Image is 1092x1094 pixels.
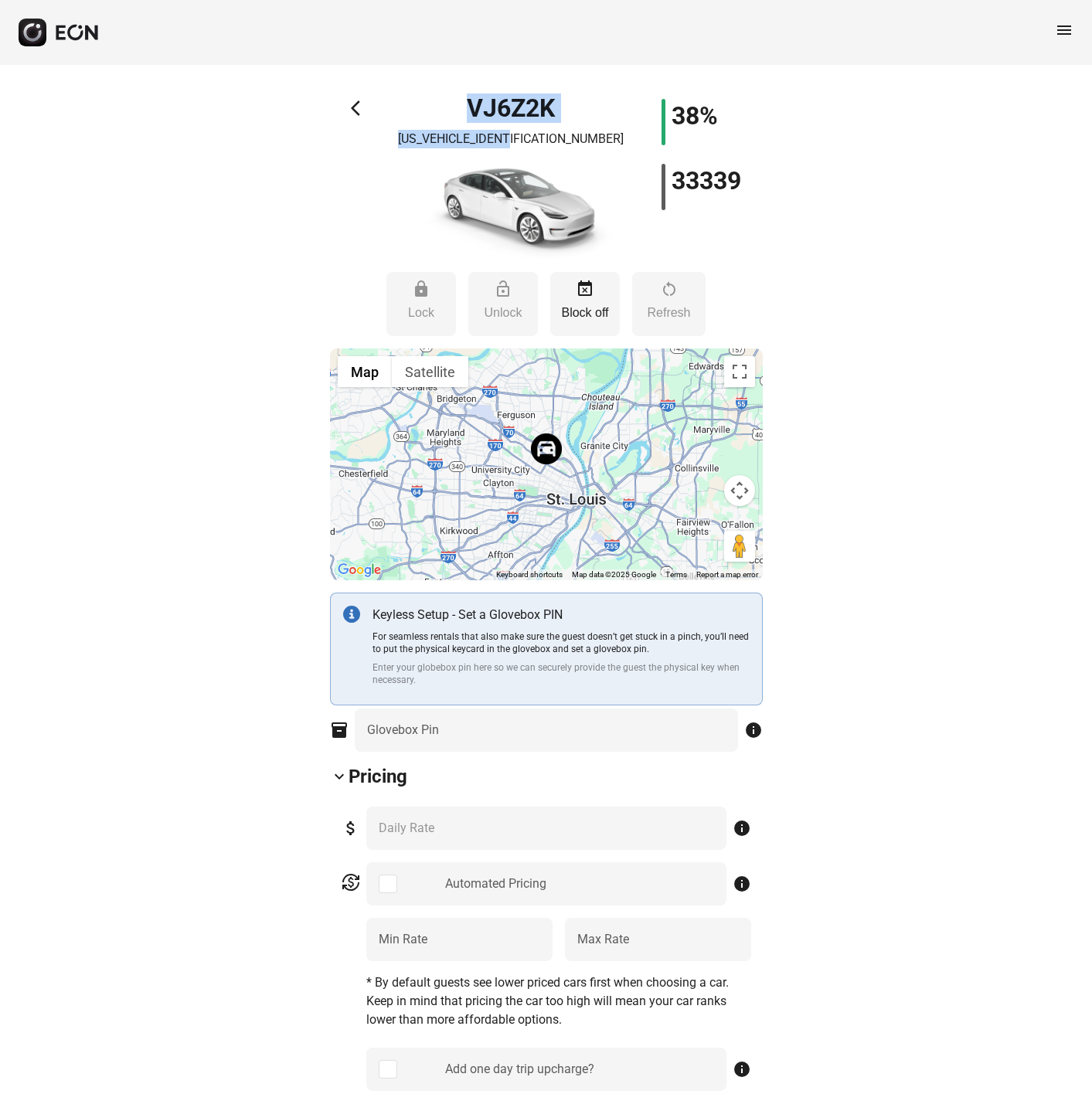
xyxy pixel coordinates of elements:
span: event_busy [576,280,594,298]
img: info [343,606,360,623]
span: info [733,819,751,837]
span: menu [1055,21,1073,39]
p: [US_VEHICLE_IDENTIFICATION_NUMBER] [398,130,624,148]
div: Automated Pricing [445,875,546,893]
span: inventory_2 [330,721,349,739]
a: Terms [665,570,687,579]
a: Open this area in Google Maps (opens a new window) [334,560,385,580]
label: Max Rate [577,930,629,949]
button: Block off [550,272,620,336]
label: Glovebox Pin [367,721,439,739]
span: currency_exchange [342,873,360,892]
span: Map data ©2025 Google [572,570,656,579]
button: Map camera controls [724,475,755,506]
button: Show street map [338,356,392,387]
span: info [733,875,751,893]
img: car [403,155,619,263]
span: attach_money [342,819,360,837]
span: keyboard_arrow_down [330,767,349,786]
div: Add one day trip upcharge? [445,1060,594,1079]
button: Show satellite imagery [392,356,468,387]
p: * By default guests see lower priced cars first when choosing a car. Keep in mind that pricing th... [366,973,751,1029]
p: Keyless Setup - Set a Glovebox PIN [373,606,750,624]
a: Report a map error [696,570,758,579]
p: Block off [558,304,612,322]
h1: VJ6Z2K [467,99,555,117]
label: Min Rate [379,930,427,949]
button: Drag Pegman onto the map to open Street View [724,531,755,562]
h1: 33339 [672,172,741,190]
button: Toggle fullscreen view [724,356,755,387]
button: Keyboard shortcuts [496,569,563,580]
h2: Pricing [349,764,407,789]
img: Google [334,560,385,580]
span: arrow_back_ios [351,99,369,117]
p: For seamless rentals that also make sure the guest doesn’t get stuck in a pinch, you’ll need to p... [373,630,750,655]
h1: 38% [672,107,718,125]
span: info [733,1060,751,1079]
p: Enter your globebox pin here so we can securely provide the guest the physical key when necessary. [373,661,750,686]
span: info [744,721,763,739]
